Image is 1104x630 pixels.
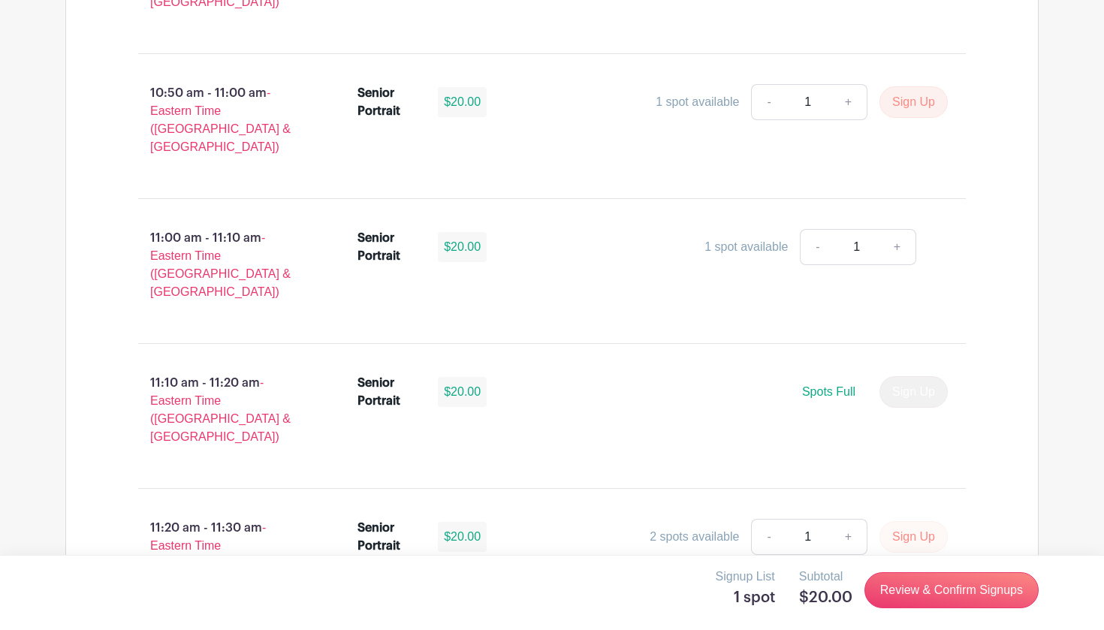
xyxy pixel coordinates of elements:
[357,229,421,265] div: Senior Portrait
[879,229,916,265] a: +
[150,231,291,298] span: - Eastern Time ([GEOGRAPHIC_DATA] & [GEOGRAPHIC_DATA])
[799,589,852,607] h5: $20.00
[438,377,487,407] div: $20.00
[438,232,487,262] div: $20.00
[438,522,487,552] div: $20.00
[438,87,487,117] div: $20.00
[114,223,333,307] p: 11:00 am - 11:10 am
[802,385,855,398] span: Spots Full
[800,229,834,265] a: -
[799,568,852,586] p: Subtotal
[150,86,291,153] span: - Eastern Time ([GEOGRAPHIC_DATA] & [GEOGRAPHIC_DATA])
[114,368,333,452] p: 11:10 am - 11:20 am
[150,376,291,443] span: - Eastern Time ([GEOGRAPHIC_DATA] & [GEOGRAPHIC_DATA])
[357,519,421,555] div: Senior Portrait
[830,519,867,555] a: +
[357,84,421,120] div: Senior Portrait
[656,93,739,111] div: 1 spot available
[751,519,786,555] a: -
[864,572,1039,608] a: Review & Confirm Signups
[357,374,421,410] div: Senior Portrait
[879,521,948,553] button: Sign Up
[751,84,786,120] a: -
[879,86,948,118] button: Sign Up
[114,513,333,597] p: 11:20 am - 11:30 am
[114,78,333,162] p: 10:50 am - 11:00 am
[716,589,775,607] h5: 1 spot
[650,528,739,546] div: 2 spots available
[704,238,788,256] div: 1 spot available
[716,568,775,586] p: Signup List
[830,84,867,120] a: +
